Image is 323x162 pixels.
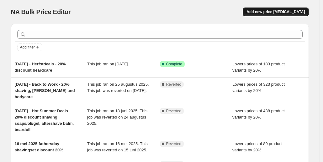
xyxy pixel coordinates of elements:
span: Lowers prices of 89 product variants by 20% [232,141,283,152]
span: Lowers prices of 183 product variants by 20% [232,62,285,73]
span: Complete [166,62,182,67]
span: 16 mei 2025 fathersday shavingset discount 20% [15,141,63,152]
span: Lowers prices of 438 product variants by 20% [232,109,285,119]
span: This job ran on 18 juni 2025. This job was reverted on 24 augustus 2025. [87,109,147,126]
span: NA Bulk Price Editor [11,8,71,15]
span: Reverted [166,82,182,87]
span: This job ran on [DATE]. [87,62,129,66]
span: [DATE] - Herfstdeals - 20% discount beardcare [15,62,66,73]
span: Reverted [166,109,182,114]
span: Reverted [166,141,182,146]
button: Add filter [17,43,42,51]
span: Lowers prices of 323 product variants by 20% [232,82,285,93]
span: [DATE] - Back to Work - 20% shaving, [PERSON_NAME] and bodycare [15,82,75,99]
span: This job ran on 25 augustus 2025. This job was reverted on [DATE]. [87,82,149,93]
span: [DATE] - Hot Summer Deals - 20% discount shaving soaps/oli/gel, aftershave balm, beardoil [15,109,74,132]
button: Add new price [MEDICAL_DATA] [243,8,309,16]
span: Add filter [20,45,35,50]
span: This job ran on 16 mei 2025. This job was reverted on 15 juni 2025. [87,141,148,152]
span: Add new price [MEDICAL_DATA] [246,9,305,14]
